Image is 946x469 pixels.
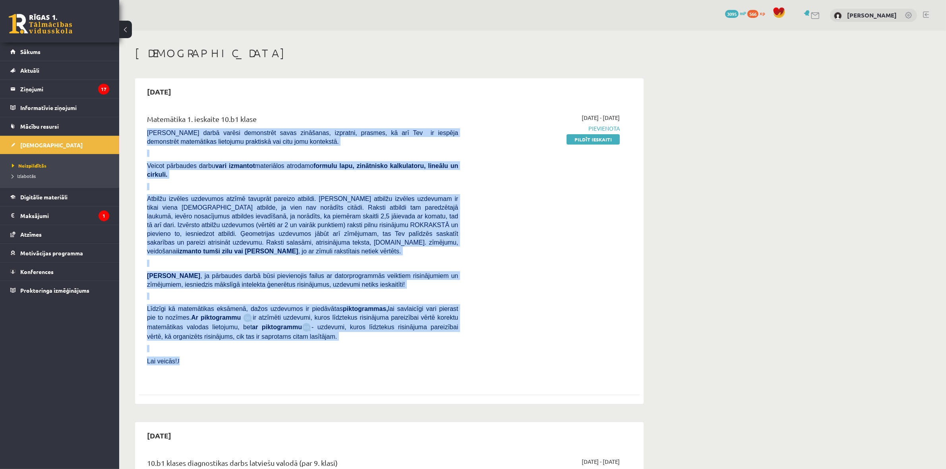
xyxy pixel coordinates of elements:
[177,358,180,365] span: J
[20,123,59,130] span: Mācību resursi
[203,248,298,255] b: tumši zilu vai [PERSON_NAME]
[20,207,109,225] legend: Maksājumi
[147,272,200,279] span: [PERSON_NAME]
[147,129,458,145] span: [PERSON_NAME] darbā varēsi demonstrēt savas zināšanas, izpratni, prasmes, kā arī Tev ir iespēja d...
[147,305,458,321] span: Līdzīgi kā matemātikas eksāmenā, dažos uzdevumos ir piedāvātas lai savlaicīgi vari pierast pie to...
[10,281,109,299] a: Proktoringa izmēģinājums
[135,46,644,60] h1: [DEMOGRAPHIC_DATA]
[215,162,255,169] b: vari izmantot
[20,268,54,275] span: Konferences
[10,262,109,281] a: Konferences
[10,225,109,243] a: Atzīmes
[20,231,42,238] span: Atzīmes
[99,210,109,221] i: 1
[20,67,39,74] span: Aktuāli
[302,323,311,332] img: wKvN42sLe3LLwAAAABJRU5ErkJggg==
[470,124,620,133] span: Pievienota
[725,10,739,18] span: 3095
[147,272,458,288] span: , ja pārbaudes darbā būsi pievienojis failus ar datorprogrammās veiktiem risinājumiem un zīmējumi...
[10,117,109,135] a: Mācību resursi
[178,248,201,255] b: izmanto
[343,305,388,312] b: piktogrammas,
[10,188,109,206] a: Digitālie materiāli
[582,114,620,122] span: [DATE] - [DATE]
[20,98,109,117] legend: Informatīvie ziņojumi
[10,61,109,79] a: Aktuāli
[147,314,458,330] span: ir atzīmēti uzdevumi, kuros līdztekus risinājuma pareizībai vērtē korektu matemātikas valodas lie...
[20,141,83,149] span: [DEMOGRAPHIC_DATA]
[10,80,109,98] a: Ziņojumi17
[10,136,109,154] a: [DEMOGRAPHIC_DATA]
[12,162,46,169] span: Neizpildītās
[760,10,765,16] span: xp
[567,134,620,145] a: Pildīt ieskaiti
[12,172,111,179] a: Izlabotās
[139,426,179,445] h2: [DATE]
[10,98,109,117] a: Informatīvie ziņojumi
[191,314,241,321] b: Ar piktogrammu
[139,82,179,101] h2: [DATE]
[747,10,769,16] a: 566 xp
[98,84,109,95] i: 17
[725,10,746,16] a: 3095 mP
[12,173,36,179] span: Izlabotās
[147,358,177,365] span: Lai veicās!
[20,287,89,294] span: Proktoringa izmēģinājums
[20,48,41,55] span: Sākums
[20,249,83,257] span: Motivācijas programma
[147,162,458,178] span: Veicot pārbaudes darbu materiālos atrodamo
[834,12,842,20] img: Agnese Krūmiņa
[20,80,109,98] legend: Ziņojumi
[747,10,758,18] span: 566
[10,244,109,262] a: Motivācijas programma
[12,162,111,169] a: Neizpildītās
[847,11,897,19] a: [PERSON_NAME]
[147,162,458,178] b: formulu lapu, zinātnisko kalkulatoru, lineālu un cirkuli.
[20,193,68,201] span: Digitālie materiāli
[10,42,109,61] a: Sākums
[147,195,458,255] span: Atbilžu izvēles uzdevumos atzīmē tavuprāt pareizo atbildi. [PERSON_NAME] atbilžu izvēles uzdevuma...
[252,324,302,330] b: ar piktogrammu
[740,10,746,16] span: mP
[582,457,620,466] span: [DATE] - [DATE]
[9,14,72,34] a: Rīgas 1. Tālmācības vidusskola
[147,114,458,128] div: Matemātika 1. ieskaite 10.b1 klase
[10,207,109,225] a: Maksājumi1
[243,313,253,322] img: JfuEzvunn4EvwAAAAASUVORK5CYII=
